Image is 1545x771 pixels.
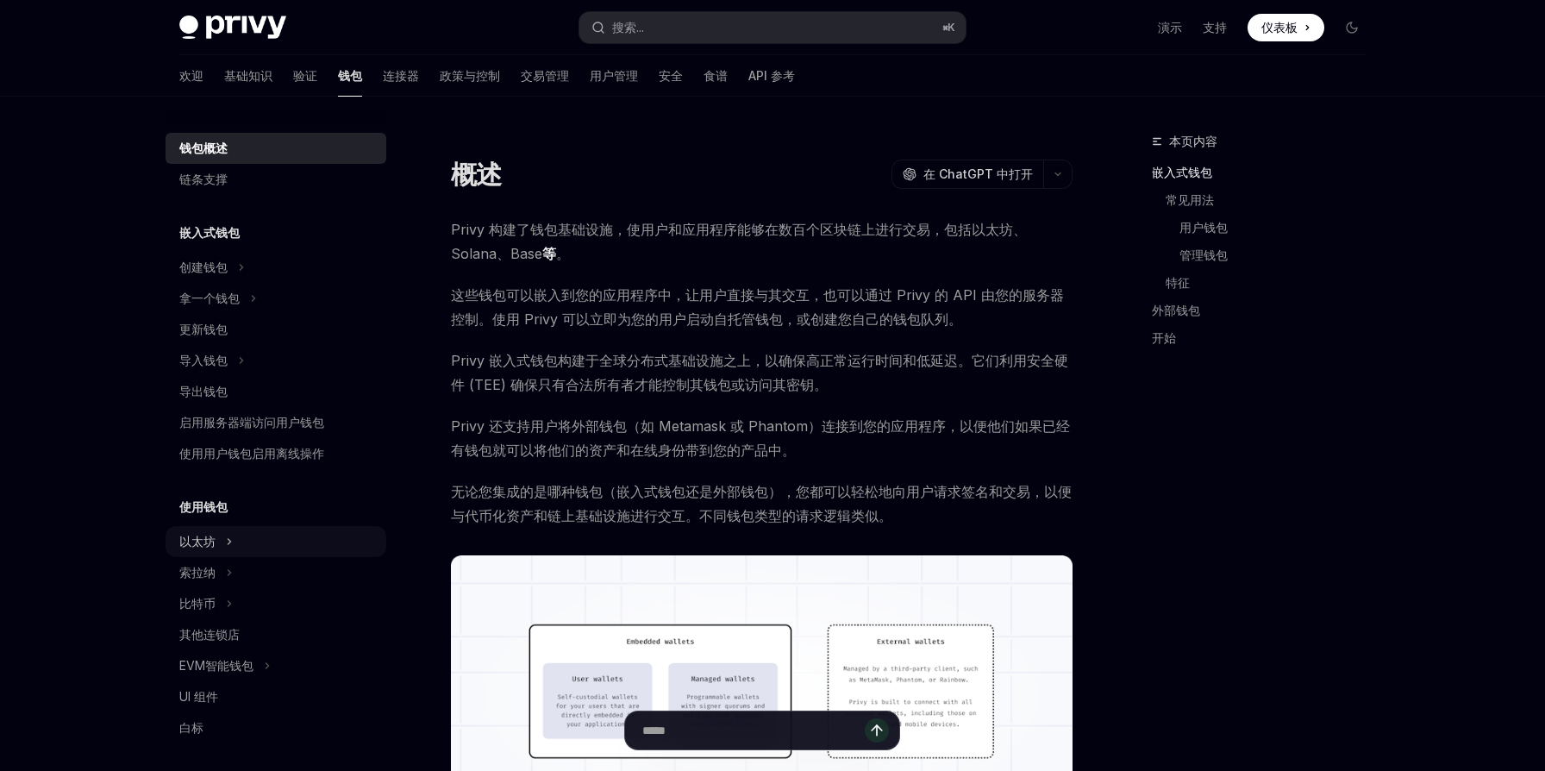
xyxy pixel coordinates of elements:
[383,55,419,97] a: 连接器
[166,681,386,712] a: UI 组件
[748,68,795,83] font: API 参考
[179,658,253,673] font: EVM智能钱包
[748,55,795,97] a: API 参考
[1158,19,1182,36] a: 演示
[1152,303,1200,317] font: 外部钱包
[451,159,502,190] font: 概述
[440,55,500,97] a: 政策与控制
[1166,186,1379,214] a: 常见用法
[179,172,228,186] font: 链条支撑
[704,68,728,83] font: 食谱
[179,565,216,580] font: 索拉纳
[224,68,272,83] font: 基础知识
[166,133,386,164] a: 钱包概述
[293,68,317,83] font: 验证
[1179,220,1228,235] font: 用户钱包
[451,221,1027,262] font: Privy 构建了钱包基础设施，使用户和应用程序能够在数百个区块链上进行交易，包括以太坊、Solana、Base
[179,322,228,336] font: 更新钱包
[179,225,240,240] font: 嵌入式钱包
[179,384,228,398] font: 导出钱包
[1203,20,1227,34] font: 支持
[1158,20,1182,34] font: 演示
[579,12,966,43] button: 搜索...⌘K
[659,68,683,83] font: 安全
[179,689,218,704] font: UI 组件
[521,68,569,83] font: 交易管理
[179,68,203,83] font: 欢迎
[1261,20,1298,34] font: 仪表板
[1179,248,1228,262] font: 管理钱包
[1152,297,1379,324] a: 外部钱包
[166,438,386,469] a: 使用用户钱包启用离线操作
[440,68,500,83] font: 政策与控制
[166,619,386,650] a: 其他连锁店
[865,718,889,743] button: 发送消息
[179,415,324,429] font: 启用服务器端访问用户钱包
[1179,241,1379,269] a: 管理钱包
[293,55,317,97] a: 验证
[659,55,683,97] a: 安全
[704,55,728,97] a: 食谱
[179,596,216,611] font: 比特币
[542,245,556,263] a: 等
[590,55,638,97] a: 用户管理
[179,16,286,40] img: 深色标志
[942,21,948,34] font: ⌘
[179,446,324,461] font: 使用用户钱包启用离线操作
[179,534,216,548] font: 以太坊
[1248,14,1324,41] a: 仪表板
[166,314,386,345] a: 更新钱包
[556,245,570,262] font: 。
[179,720,203,735] font: 白标
[179,55,203,97] a: 欢迎
[1203,19,1227,36] a: 支持
[166,164,386,195] a: 链条支撑
[948,21,955,34] font: K
[451,417,1070,459] font: Privy 还支持用户将外部钱包（如 Metamask 或 Phantom）连接到您的应用程序，以便他们如果已经有钱包就可以将他们的资产和在线身份带到您的产品中。
[1169,134,1217,148] font: 本页内容
[166,376,386,407] a: 导出钱包
[451,286,1064,328] font: 这些钱包可以嵌入到您的应用程序中，让用户直接与其交互，也可以通过 Privy 的 API 由您的服务器控制。使用 Privy 可以立即为您的用户启动自托管钱包，或创建您自己的钱包队列。
[1166,275,1190,290] font: 特征
[1179,214,1379,241] a: 用户钱包
[179,291,240,305] font: 拿一个钱包
[1152,159,1379,186] a: 嵌入式钱包
[1152,165,1212,179] font: 嵌入式钱包
[179,141,228,155] font: 钱包概述
[338,68,362,83] font: 钱包
[383,68,419,83] font: 连接器
[179,260,228,274] font: 创建钱包
[891,160,1043,189] button: 在 ChatGPT 中打开
[179,499,228,514] font: 使用钱包
[1166,192,1214,207] font: 常见用法
[179,353,228,367] font: 导入钱包
[451,352,1068,393] font: Privy 嵌入式钱包构建于全球分布式基础设施之上，以确保高正常运行时间和低延迟。它们利用安全硬件 (TEE) 确保只有合法所有者才能控制其钱包或访问其密钥。
[542,245,556,262] font: 等
[1152,330,1176,345] font: 开始
[338,55,362,97] a: 钱包
[521,55,569,97] a: 交易管理
[1338,14,1366,41] button: 切换暗模式
[451,483,1072,524] font: 无论您集成的是哪种钱包（嵌入式钱包还是外部钱包），您都可以轻松地向用户请求签名和交易，以便与代币化资产和链上基础设施进行交互。不同钱包类型的请求逻辑类似。
[590,68,638,83] font: 用户管理
[224,55,272,97] a: 基础知识
[923,166,1033,181] font: 在 ChatGPT 中打开
[612,20,644,34] font: 搜索...
[179,627,240,642] font: 其他连锁店
[1166,269,1379,297] a: 特征
[166,407,386,438] a: 启用服务器端访问用户钱包
[166,712,386,743] a: 白标
[1152,324,1379,352] a: 开始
